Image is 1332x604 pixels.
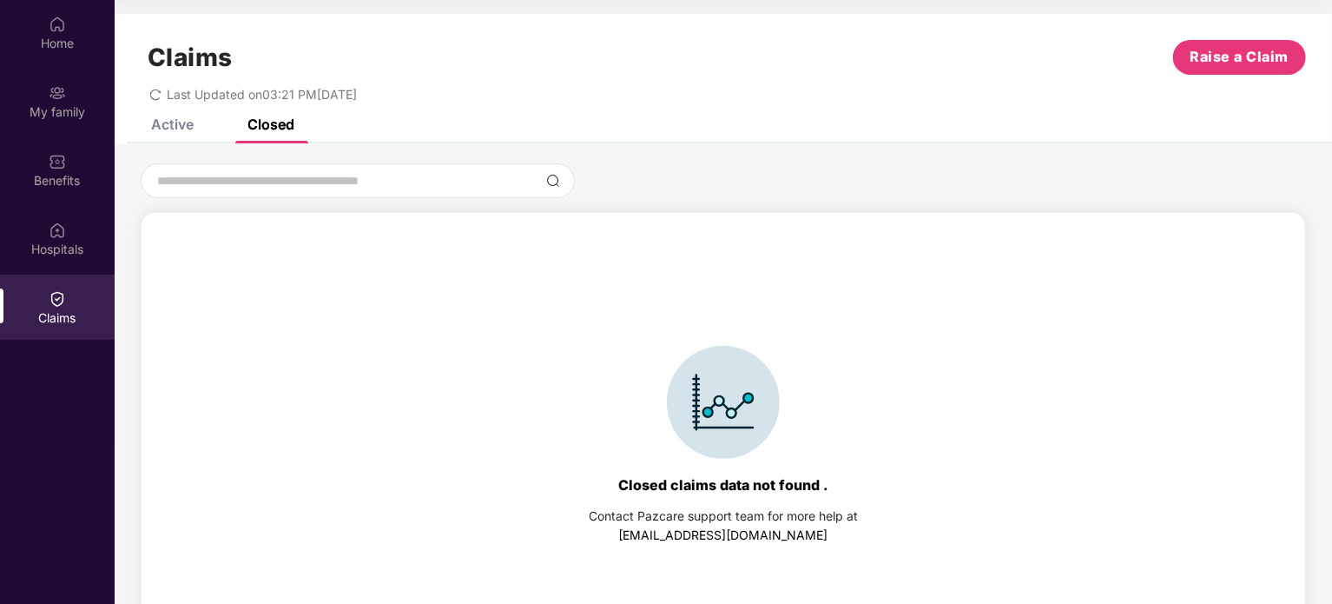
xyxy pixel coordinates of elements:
[1173,40,1306,75] button: Raise a Claim
[49,290,66,308] img: svg+xml;base64,PHN2ZyBpZD0iQ2xhaW0iIHhtbG5zPSJodHRwOi8vd3d3LnczLm9yZy8yMDAwL3N2ZyIgd2lkdGg9IjIwIi...
[148,43,233,72] h1: Claims
[49,84,66,102] img: svg+xml;base64,PHN2ZyB3aWR0aD0iMjAiIGhlaWdodD0iMjAiIHZpZXdCb3g9IjAgMCAyMCAyMCIgZmlsbD0ibm9uZSIgeG...
[49,16,66,33] img: svg+xml;base64,PHN2ZyBpZD0iSG9tZSIgeG1sbnM9Imh0dHA6Ly93d3cudzMub3JnLzIwMDAvc3ZnIiB3aWR0aD0iMjAiIG...
[167,87,357,102] span: Last Updated on 03:21 PM[DATE]
[149,87,162,102] span: redo
[1190,46,1289,68] span: Raise a Claim
[618,476,828,494] div: Closed claims data not found .
[151,116,194,133] div: Active
[546,174,560,188] img: svg+xml;base64,PHN2ZyBpZD0iU2VhcmNoLTMyeDMyIiB4bWxucz0iaHR0cDovL3d3dy53My5vcmcvMjAwMC9zdmciIHdpZH...
[49,153,66,170] img: svg+xml;base64,PHN2ZyBpZD0iQmVuZWZpdHMiIHhtbG5zPSJodHRwOi8vd3d3LnczLm9yZy8yMDAwL3N2ZyIgd2lkdGg9Ij...
[49,222,66,239] img: svg+xml;base64,PHN2ZyBpZD0iSG9zcGl0YWxzIiB4bWxucz0iaHR0cDovL3d3dy53My5vcmcvMjAwMC9zdmciIHdpZHRoPS...
[589,507,858,526] div: Contact Pazcare support team for more help at
[247,116,294,133] div: Closed
[667,346,780,459] img: svg+xml;base64,PHN2ZyBpZD0iSWNvbl9DbGFpbSIgZGF0YS1uYW1lPSJJY29uIENsYWltIiB4bWxucz0iaHR0cDovL3d3dy...
[619,528,828,542] a: [EMAIL_ADDRESS][DOMAIN_NAME]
